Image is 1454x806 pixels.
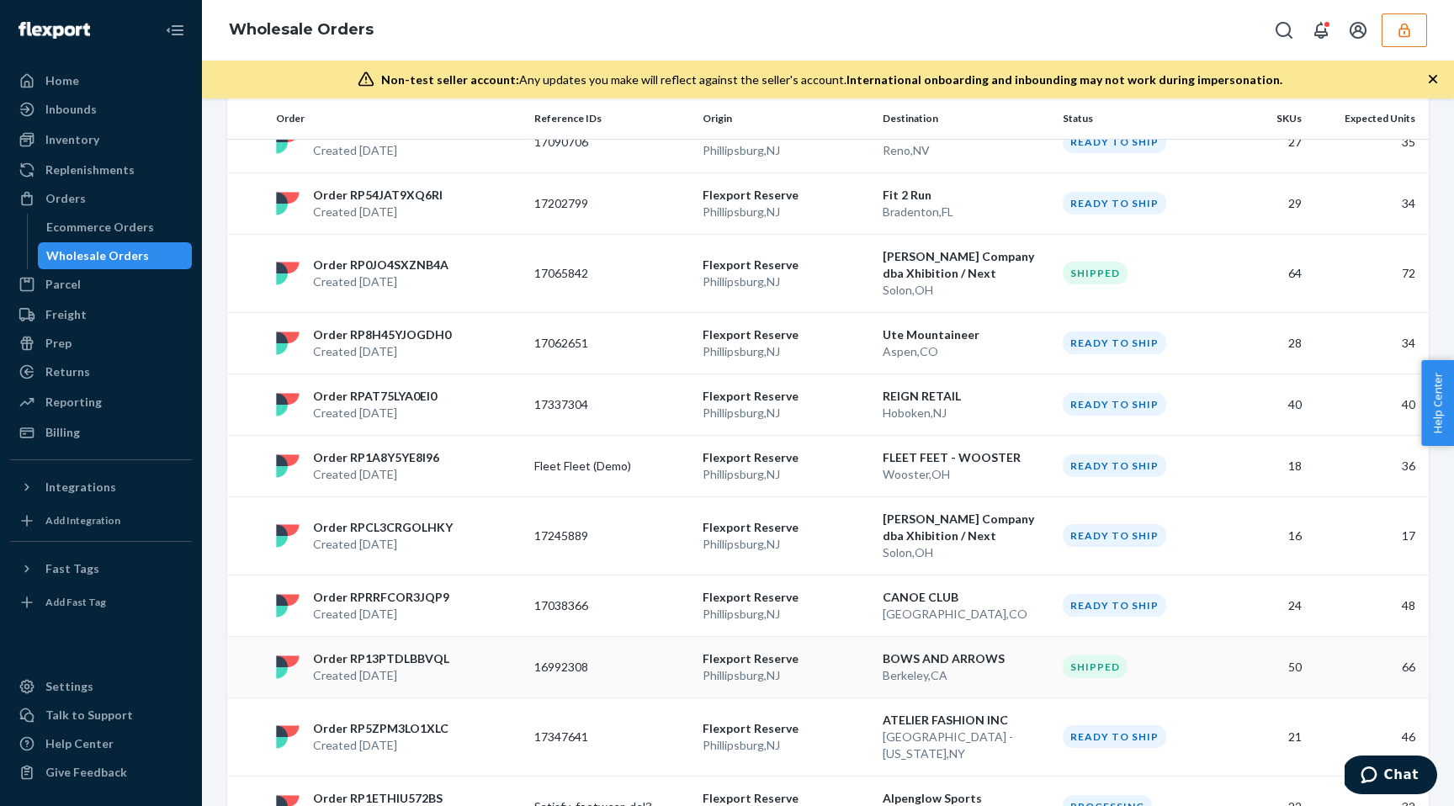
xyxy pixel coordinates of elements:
p: Order RPCL3CRGOLHKY [313,519,453,536]
iframe: Opens a widget where you can chat to one of our agents [1345,756,1437,798]
img: flexport logo [276,130,300,154]
td: 36 [1308,435,1429,496]
a: Add Fast Tag [10,589,192,616]
a: Home [10,67,192,94]
p: Wooster , OH [883,466,1049,483]
td: 48 [1308,575,1429,636]
a: Wholesale Orders [229,20,374,39]
p: 17038366 [534,597,669,614]
div: Reporting [45,394,102,411]
p: [GEOGRAPHIC_DATA] - [US_STATE] , NY [883,729,1049,762]
a: Add Integration [10,507,192,534]
div: Fast Tags [45,560,99,577]
p: Phillipsburg , NJ [703,405,869,422]
a: Help Center [10,730,192,757]
a: Prep [10,330,192,357]
div: Settings [45,678,93,695]
td: 28 [1224,312,1308,374]
p: Phillipsburg , NJ [703,466,869,483]
button: Open Search Box [1267,13,1301,47]
p: Order RP8H45YJOGDH0 [313,326,451,343]
div: Add Fast Tag [45,595,106,609]
p: Order RP13PTDLBBVQL [313,650,449,667]
p: [PERSON_NAME] Company dba Xhibition / Next [883,511,1049,544]
button: Close Navigation [158,13,192,47]
div: Help Center [45,735,114,752]
p: Flexport Reserve [703,257,869,273]
p: Created [DATE] [313,536,453,553]
p: Flexport Reserve [703,187,869,204]
div: Home [45,72,79,89]
div: Replenishments [45,162,135,178]
p: Fleet Fleet (Demo) [534,458,669,475]
p: Created [DATE] [313,343,451,360]
div: Returns [45,363,90,380]
td: 27 [1224,111,1308,172]
p: Order RP1A8Y5YE8I96 [313,449,439,466]
a: Freight [10,301,192,328]
td: 66 [1308,636,1429,697]
div: Freight [45,306,87,323]
td: 34 [1308,172,1429,234]
td: 17 [1308,496,1429,575]
button: Integrations [10,474,192,501]
p: Created [DATE] [313,405,437,422]
div: Integrations [45,479,116,496]
p: Flexport Reserve [703,519,869,536]
p: Order RPAT75LYA0EI0 [313,388,437,405]
p: Created [DATE] [313,606,449,623]
div: Give Feedback [45,764,127,781]
p: Flexport Reserve [703,589,869,606]
p: Order RP54JAT9XQ6RI [313,187,443,204]
ol: breadcrumbs [215,6,387,55]
p: REIGN RETAIL [883,388,1049,405]
a: Reporting [10,389,192,416]
p: Flexport Reserve [703,720,869,737]
p: 17245889 [534,528,669,544]
p: Flexport Reserve [703,326,869,343]
a: Parcel [10,271,192,298]
p: Created [DATE] [313,737,448,754]
td: 72 [1308,234,1429,312]
div: Orders [45,190,86,207]
div: Prep [45,335,72,352]
p: Phillipsburg , NJ [703,142,869,159]
td: 29 [1224,172,1308,234]
button: Open account menu [1341,13,1375,47]
p: Phillipsburg , NJ [703,737,869,754]
div: Inbounds [45,101,97,118]
div: Add Integration [45,513,120,528]
p: Solon , OH [883,544,1049,561]
img: flexport logo [276,594,300,618]
p: 16992308 [534,659,669,676]
a: Billing [10,419,192,446]
div: Ready to ship [1063,594,1166,617]
div: Ready to ship [1063,524,1166,547]
td: 40 [1308,374,1429,435]
p: BOWS AND ARROWS [883,650,1049,667]
th: Expected Units [1308,98,1429,139]
div: Billing [45,424,80,441]
a: Ecommerce Orders [38,214,193,241]
div: Ready to ship [1063,130,1166,153]
td: 64 [1224,234,1308,312]
td: 35 [1308,111,1429,172]
div: Shipped [1063,262,1128,284]
p: CANOE CLUB [883,589,1049,606]
p: Phillipsburg , NJ [703,273,869,290]
a: Inbounds [10,96,192,123]
a: Inventory [10,126,192,153]
p: 17337304 [534,396,669,413]
th: Origin [696,98,876,139]
div: Parcel [45,276,81,293]
td: 16 [1224,496,1308,575]
span: International onboarding and inbounding may not work during impersonation. [846,72,1282,87]
p: [PERSON_NAME] Company dba Xhibition / Next [883,248,1049,282]
p: Order RPRRFCOR3JQP9 [313,589,449,606]
p: Reno , NV [883,142,1049,159]
div: Ready to ship [1063,192,1166,215]
button: Fast Tags [10,555,192,582]
p: Phillipsburg , NJ [703,606,869,623]
td: 40 [1224,374,1308,435]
